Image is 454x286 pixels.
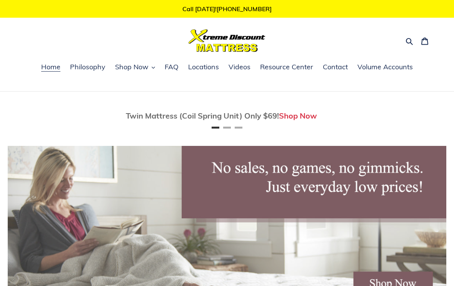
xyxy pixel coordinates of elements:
[256,62,317,73] a: Resource Center
[37,62,64,73] a: Home
[70,62,105,72] span: Philosophy
[165,62,179,72] span: FAQ
[212,127,219,129] button: Page 1
[354,62,417,73] a: Volume Accounts
[225,62,254,73] a: Videos
[111,62,159,73] button: Shop Now
[319,62,352,73] a: Contact
[41,62,60,72] span: Home
[279,111,317,120] a: Shop Now
[323,62,348,72] span: Contact
[223,127,231,129] button: Page 2
[188,62,219,72] span: Locations
[161,62,182,73] a: FAQ
[66,62,109,73] a: Philosophy
[229,62,250,72] span: Videos
[115,62,149,72] span: Shop Now
[217,5,272,13] a: [PHONE_NUMBER]
[189,29,265,52] img: Xtreme Discount Mattress
[260,62,313,72] span: Resource Center
[357,62,413,72] span: Volume Accounts
[184,62,223,73] a: Locations
[235,127,242,129] button: Page 3
[126,111,279,120] span: Twin Mattress (Coil Spring Unit) Only $69!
